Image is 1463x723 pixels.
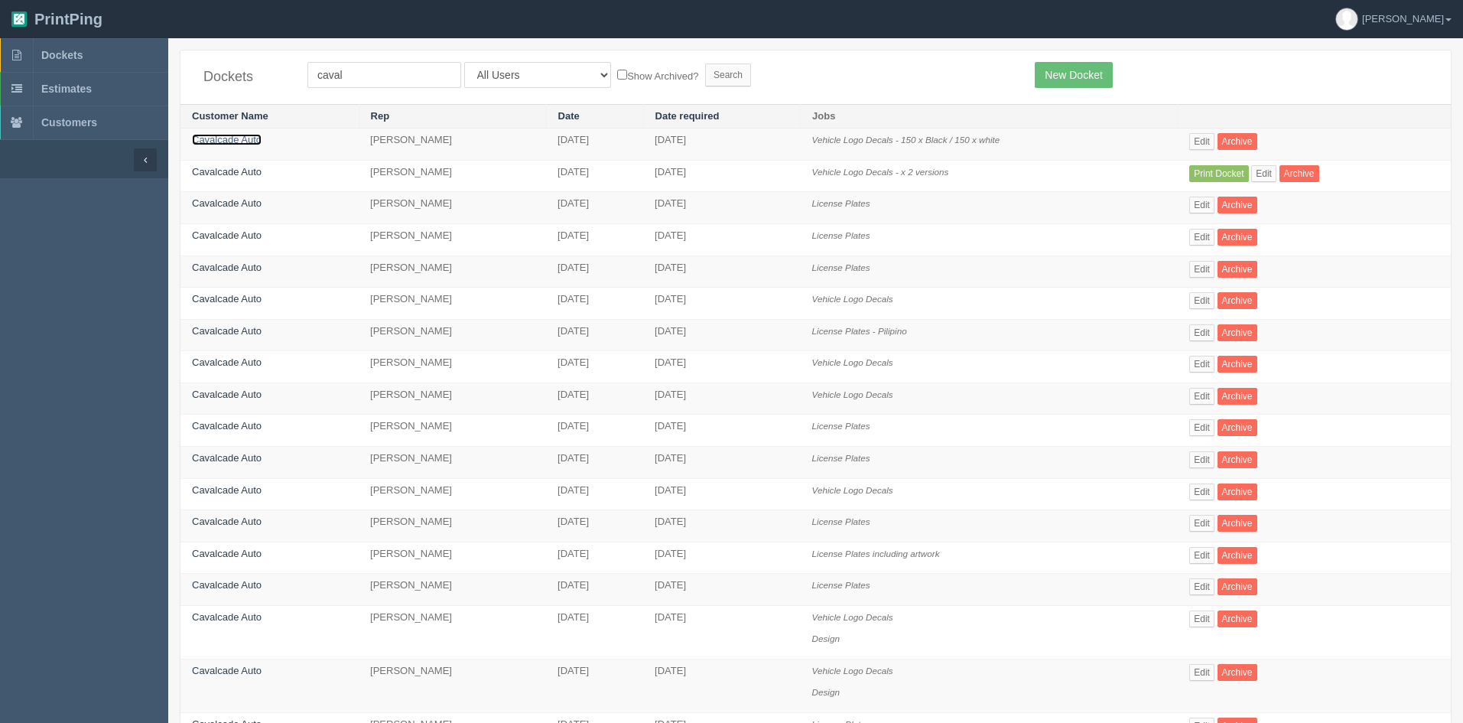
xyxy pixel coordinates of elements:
[192,484,262,496] a: Cavalcade Auto
[643,510,801,542] td: [DATE]
[1218,547,1257,564] a: Archive
[359,478,546,510] td: [PERSON_NAME]
[359,446,546,478] td: [PERSON_NAME]
[1218,133,1257,150] a: Archive
[1189,165,1248,182] a: Print Docket
[1218,451,1257,468] a: Archive
[192,166,262,177] a: Cavalcade Auto
[617,67,698,84] label: Show Archived?
[192,389,262,400] a: Cavalcade Auto
[643,192,801,224] td: [DATE]
[643,256,801,288] td: [DATE]
[546,160,643,192] td: [DATE]
[1189,229,1214,246] a: Edit
[643,319,801,351] td: [DATE]
[192,579,262,591] a: Cavalcade Auto
[359,605,546,659] td: [PERSON_NAME]
[643,383,801,415] td: [DATE]
[546,415,643,447] td: [DATE]
[643,478,801,510] td: [DATE]
[546,351,643,383] td: [DATE]
[1218,664,1257,681] a: Archive
[192,110,268,122] a: Customer Name
[546,256,643,288] td: [DATE]
[546,510,643,542] td: [DATE]
[812,262,870,272] i: License Plates
[643,574,801,606] td: [DATE]
[705,64,751,86] input: Search
[359,574,546,606] td: [PERSON_NAME]
[655,110,720,122] a: Date required
[812,294,893,304] i: Vehicle Logo Decals
[359,224,546,256] td: [PERSON_NAME]
[192,548,262,559] a: Cavalcade Auto
[359,351,546,383] td: [PERSON_NAME]
[41,83,92,95] span: Estimates
[1218,578,1257,595] a: Archive
[617,70,627,80] input: Show Archived?
[192,230,262,241] a: Cavalcade Auto
[1218,197,1257,213] a: Archive
[1218,388,1257,405] a: Archive
[359,319,546,351] td: [PERSON_NAME]
[643,160,801,192] td: [DATE]
[359,510,546,542] td: [PERSON_NAME]
[1218,611,1257,627] a: Archive
[1189,388,1214,405] a: Edit
[546,288,643,320] td: [DATE]
[203,70,284,85] h4: Dockets
[1189,578,1214,595] a: Edit
[1218,324,1257,341] a: Archive
[546,574,643,606] td: [DATE]
[192,611,262,623] a: Cavalcade Auto
[812,666,893,676] i: Vehicle Logo Decals
[1035,62,1112,88] a: New Docket
[546,129,643,161] td: [DATE]
[546,605,643,659] td: [DATE]
[192,516,262,527] a: Cavalcade Auto
[546,192,643,224] td: [DATE]
[1218,292,1257,309] a: Archive
[546,478,643,510] td: [DATE]
[192,420,262,432] a: Cavalcade Auto
[1189,664,1214,681] a: Edit
[812,612,893,622] i: Vehicle Logo Decals
[1218,419,1257,436] a: Archive
[546,542,643,574] td: [DATE]
[1189,292,1214,309] a: Edit
[192,293,262,305] a: Cavalcade Auto
[643,415,801,447] td: [DATE]
[41,49,83,61] span: Dockets
[41,116,97,129] span: Customers
[812,687,840,697] i: Design
[1251,165,1276,182] a: Edit
[812,135,1000,145] i: Vehicle Logo Decals - 150 x Black / 150 x white
[359,256,546,288] td: [PERSON_NAME]
[812,421,870,431] i: License Plates
[192,325,262,337] a: Cavalcade Auto
[812,453,870,463] i: License Plates
[1218,261,1257,278] a: Archive
[1189,197,1214,213] a: Edit
[812,357,893,367] i: Vehicle Logo Decals
[1218,356,1257,373] a: Archive
[359,129,546,161] td: [PERSON_NAME]
[192,134,262,145] a: Cavalcade Auto
[812,549,940,559] i: License Plates including artwork
[546,446,643,478] td: [DATE]
[812,580,870,590] i: License Plates
[1189,419,1214,436] a: Edit
[643,605,801,659] td: [DATE]
[359,288,546,320] td: [PERSON_NAME]
[812,198,870,208] i: License Plates
[1218,515,1257,532] a: Archive
[1218,484,1257,500] a: Archive
[812,389,893,399] i: Vehicle Logo Decals
[359,542,546,574] td: [PERSON_NAME]
[1279,165,1319,182] a: Archive
[812,485,893,495] i: Vehicle Logo Decals
[11,11,27,27] img: logo-3e63b451c926e2ac314895c53de4908e5d424f24456219fb08d385ab2e579770.png
[812,326,907,336] i: License Plates - Pilipino
[1189,611,1214,627] a: Edit
[371,110,390,122] a: Rep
